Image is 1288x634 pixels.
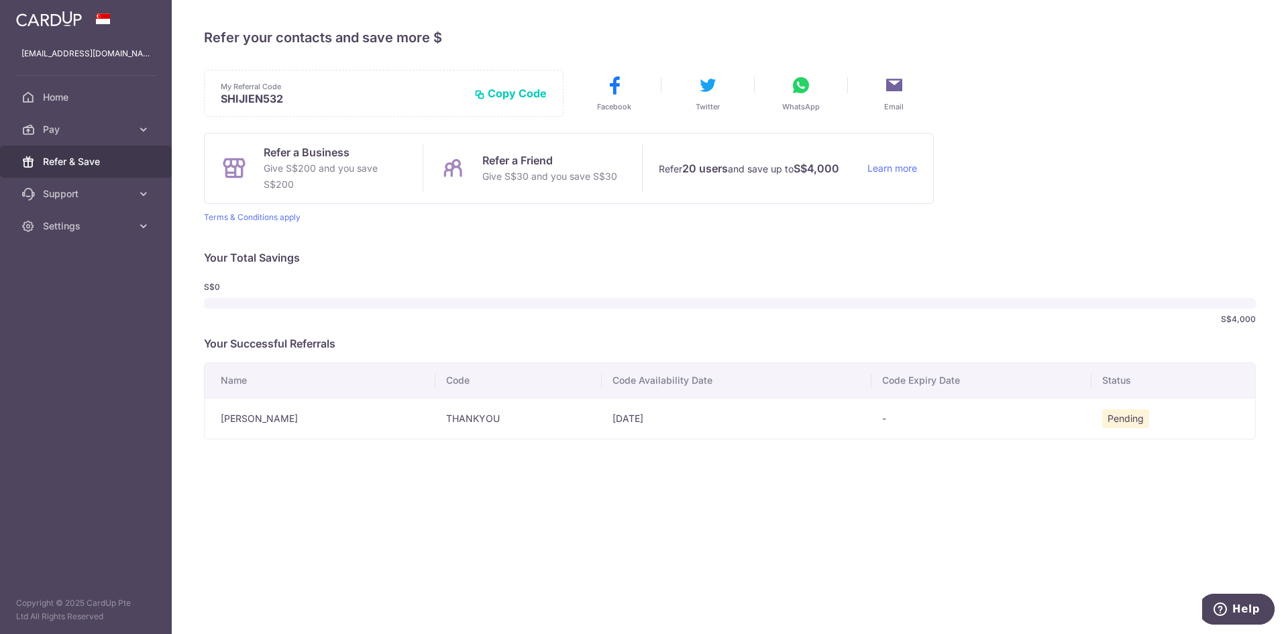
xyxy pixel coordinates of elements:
p: Give S$30 and you save S$30 [482,168,617,184]
p: Refer a Friend [482,152,617,168]
a: Learn more [867,160,917,177]
th: Code Availability Date [602,363,871,398]
th: Code [435,363,602,398]
strong: 20 users [682,160,728,176]
span: S$4,000 [1221,314,1256,325]
span: WhatsApp [782,101,820,112]
span: Help [30,9,58,21]
strong: S$4,000 [794,160,839,176]
td: - [871,398,1091,439]
p: Refer and save up to [659,160,857,177]
span: S$0 [204,282,274,293]
td: [PERSON_NAME] [205,398,435,439]
span: Refer & Save [43,155,131,168]
p: Your Successful Referrals [204,335,1256,352]
iframe: Opens a widget where you can find more information [1202,594,1275,627]
button: WhatsApp [761,74,841,112]
span: Email [884,101,904,112]
span: Support [43,187,131,201]
p: Refer a Business [264,144,407,160]
th: Code Expiry Date [871,363,1091,398]
button: Email [855,74,934,112]
span: Pending [1102,409,1149,428]
img: CardUp [16,11,82,27]
p: Your Total Savings [204,250,1256,266]
th: Status [1091,363,1255,398]
td: THANKYOU [435,398,602,439]
th: Name [205,363,435,398]
span: Home [43,91,131,104]
span: Twitter [696,101,720,112]
button: Facebook [575,74,654,112]
button: Copy Code [474,87,547,100]
p: SHIJIEN532 [221,92,464,105]
p: My Referral Code [221,81,464,92]
p: [EMAIL_ADDRESS][DOMAIN_NAME] [21,47,150,60]
a: Terms & Conditions apply [204,212,301,222]
p: Give S$200 and you save S$200 [264,160,407,193]
span: Pay [43,123,131,136]
span: Settings [43,219,131,233]
h4: Refer your contacts and save more $ [204,27,1256,48]
td: [DATE] [602,398,871,439]
button: Twitter [668,74,747,112]
span: Facebook [597,101,631,112]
